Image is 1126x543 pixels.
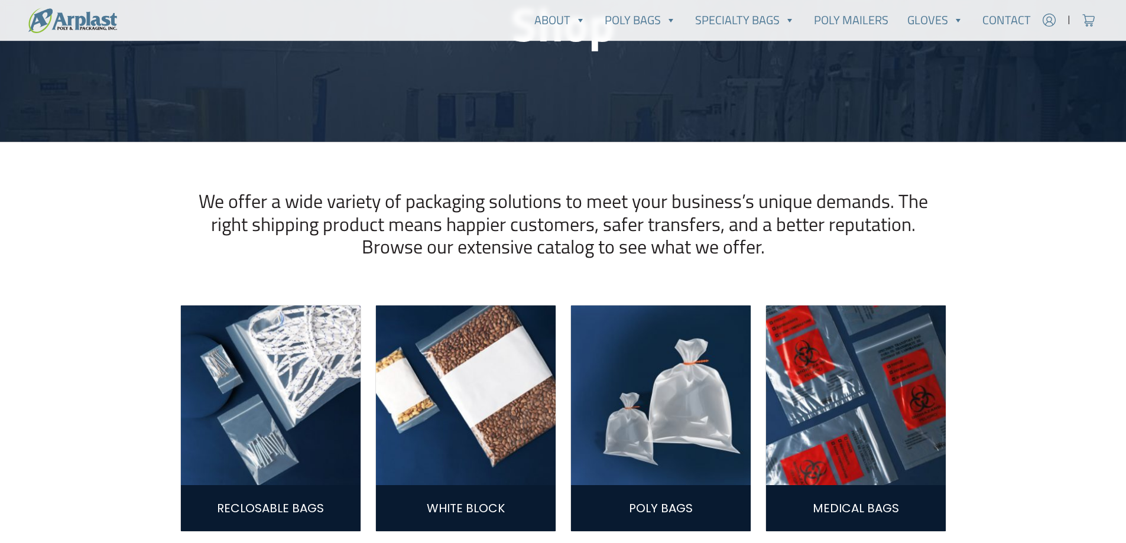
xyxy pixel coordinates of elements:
[898,8,973,32] a: Gloves
[1067,13,1070,27] span: |
[217,500,324,516] a: Reclosable Bags
[686,8,804,32] a: Specialty Bags
[813,500,899,516] a: Medical Bags
[28,8,117,33] img: logo
[973,8,1040,32] a: Contact
[804,8,898,32] a: Poly Mailers
[595,8,686,32] a: Poly Bags
[629,500,693,516] a: Poly Bags
[525,8,595,32] a: About
[427,500,505,516] a: White Block
[180,190,946,258] h2: We offer a wide variety of packaging solutions to meet your business’s unique demands. The right ...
